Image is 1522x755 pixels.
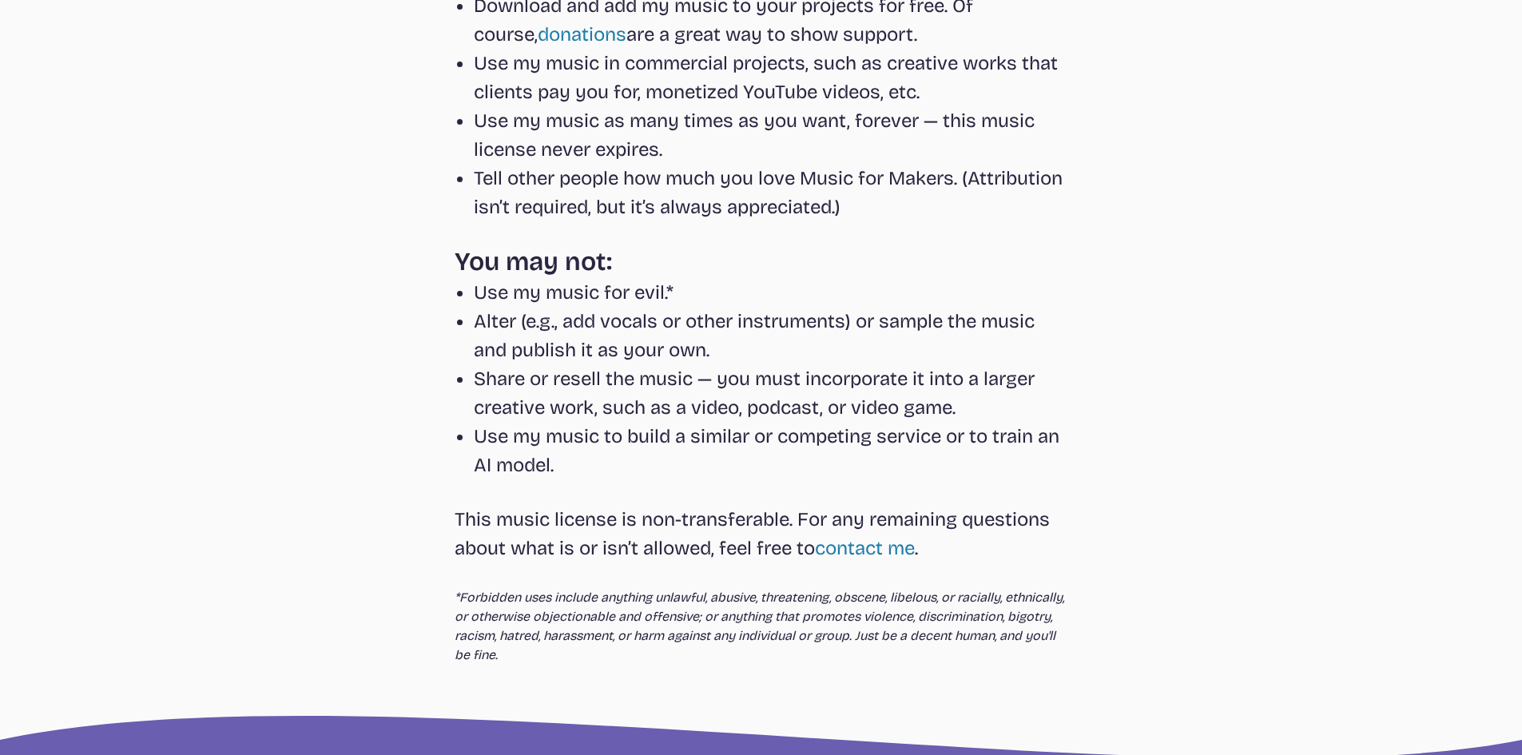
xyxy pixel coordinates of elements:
[474,364,1068,422] li: Share or resell the music — you must incorporate it into a larger creative work, such as a video,...
[455,588,1068,665] p: *Forbidden uses include anything unlawful, abusive, threatening, obscene, libelous, or racially, ...
[455,505,1068,562] p: This music license is non-transferable. For any remaining questions about what is or isn’t allowe...
[538,23,626,46] a: donations
[474,49,1068,106] li: Use my music in commercial projects, such as creative works that clients pay you for, monetized Y...
[455,247,1068,277] h3: You may not:
[474,106,1068,164] li: Use my music as many times as you want, forever — this music license never expires.
[474,278,1068,307] li: Use my music for evil.*
[474,422,1068,479] li: Use my music to build a similar or competing service or to train an AI model.
[474,307,1068,364] li: Alter (e.g., add vocals or other instruments) or sample the music and publish it as your own.
[815,537,915,559] a: contact me
[474,164,1068,221] li: Tell other people how much you love Music for Makers. (Attribution isn’t required, but it’s alway...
